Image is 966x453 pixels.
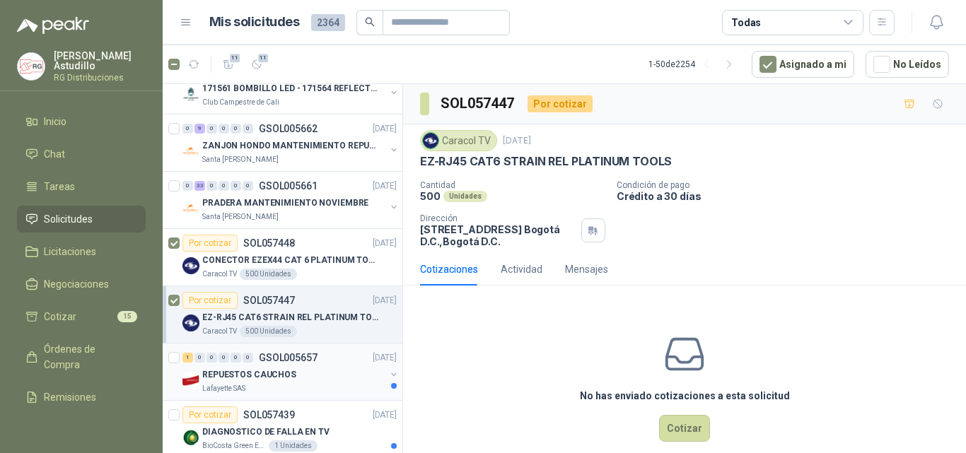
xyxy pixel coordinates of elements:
p: CONECTOR EZEX44 CAT 6 PLATINUM TOOLS [202,254,378,267]
span: Chat [44,146,65,162]
div: 0 [182,124,193,134]
div: Por cotizar [182,406,238,423]
a: 1 0 0 0 0 0 GSOL005657[DATE] Company LogoREPUESTOS CAUCHOSLafayette SAS [182,349,400,394]
span: Remisiones [44,389,96,405]
p: BioCosta Green Energy S.A.S [202,440,266,452]
h1: Mis solicitudes [209,12,300,33]
div: Por cotizar [528,95,593,112]
a: Negociaciones [17,271,146,298]
div: Caracol TV [420,130,497,151]
p: Condición de pago [617,180,960,190]
p: Crédito a 30 días [617,190,960,202]
p: [DATE] [373,294,397,307]
img: Company Logo [182,372,199,389]
button: 11 [217,53,240,76]
p: GSOL005662 [259,124,318,134]
span: Licitaciones [44,244,96,259]
span: 11 [228,52,242,64]
span: Solicitudes [44,211,93,227]
div: 1 - 50 de 2254 [648,53,740,76]
div: 500 Unidades [240,326,297,337]
div: 0 [219,353,229,363]
div: 9 [194,124,205,134]
div: 0 [243,124,253,134]
h3: No has enviado cotizaciones a esta solicitud [580,388,790,404]
p: [DATE] [373,408,397,422]
a: Órdenes de Compra [17,336,146,378]
p: EZ-RJ45 CAT6 STRAIN REL PLATINUM TOOLS [420,154,672,169]
span: Negociaciones [44,276,109,292]
p: Caracol TV [202,269,237,280]
p: [DATE] [373,180,397,193]
div: 0 [206,181,217,191]
img: Company Logo [182,314,199,331]
span: 11 [257,52,270,64]
p: Dirección [420,213,576,223]
img: Company Logo [182,257,199,274]
p: [DATE] [503,134,531,148]
div: 1 Unidades [269,440,318,452]
div: 0 [194,353,205,363]
a: Inicio [17,108,146,135]
a: Por cotizarSOL057448[DATE] Company LogoCONECTOR EZEX44 CAT 6 PLATINUM TOOLSCaracol TV500 Unidades [163,229,402,286]
span: Cotizar [44,309,76,324]
div: Unidades [443,191,487,202]
div: 0 [231,353,241,363]
h3: SOL057447 [441,93,516,114]
div: 33 [194,181,205,191]
div: 0 [219,181,229,191]
span: 15 [117,311,137,322]
p: Cantidad [420,180,605,190]
button: No Leídos [866,51,949,78]
p: [PERSON_NAME] Astudillo [54,51,146,71]
div: 0 [231,124,241,134]
p: SOL057447 [243,295,295,305]
p: GSOL005661 [259,181,318,191]
div: 0 [206,353,217,363]
img: Company Logo [182,143,199,160]
div: Actividad [501,261,542,277]
p: Caracol TV [202,326,237,337]
a: Chat [17,141,146,167]
div: 1 [182,353,193,363]
p: [DATE] [373,351,397,365]
div: 0 [219,124,229,134]
p: 171561 BOMBILLO LED - 171564 REFLECTOR 50W [202,82,378,95]
div: 0 [243,181,253,191]
p: [DATE] [373,237,397,250]
a: Licitaciones [17,238,146,265]
div: Por cotizar [182,292,238,309]
p: 500 [420,190,441,202]
p: DIAGNOSTICO DE FALLA EN TV [202,425,330,439]
a: 3 0 0 0 0 0 GSOL005664[DATE] Company Logo171561 BOMBILLO LED - 171564 REFLECTOR 50WClub Campestre... [182,63,400,108]
img: Company Logo [182,429,199,446]
span: search [365,17,375,27]
img: Company Logo [18,53,45,80]
button: 11 [245,53,268,76]
a: 0 33 0 0 0 0 GSOL005661[DATE] Company LogoPRADERA MANTENIMIENTO NOVIEMBRESanta [PERSON_NAME] [182,177,400,223]
button: Cotizar [659,415,710,442]
img: Logo peakr [17,17,89,34]
span: Inicio [44,114,66,129]
span: 2364 [311,14,345,31]
div: 0 [206,124,217,134]
img: Company Logo [182,86,199,102]
a: Tareas [17,173,146,200]
div: Cotizaciones [420,261,478,277]
p: SOL057448 [243,238,295,248]
p: Santa [PERSON_NAME] [202,211,279,223]
img: Company Logo [182,200,199,217]
a: Cotizar15 [17,303,146,330]
a: Por cotizarSOL057447[DATE] Company LogoEZ-RJ45 CAT6 STRAIN REL PLATINUM TOOLSCaracol TV500 Unidades [163,286,402,343]
div: Por cotizar [182,235,238,252]
p: Santa [PERSON_NAME] [202,154,279,165]
div: Todas [731,15,761,30]
p: RG Distribuciones [54,73,146,82]
a: Remisiones [17,384,146,411]
div: 0 [182,181,193,191]
p: GSOL005657 [259,353,318,363]
a: 0 9 0 0 0 0 GSOL005662[DATE] Company LogoZANJON HONDO MANTENIMIENTO REPUESTOSSanta [PERSON_NAME] [182,120,400,165]
div: Mensajes [565,261,608,277]
p: Club Campestre de Cali [202,97,279,108]
span: Tareas [44,179,75,194]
